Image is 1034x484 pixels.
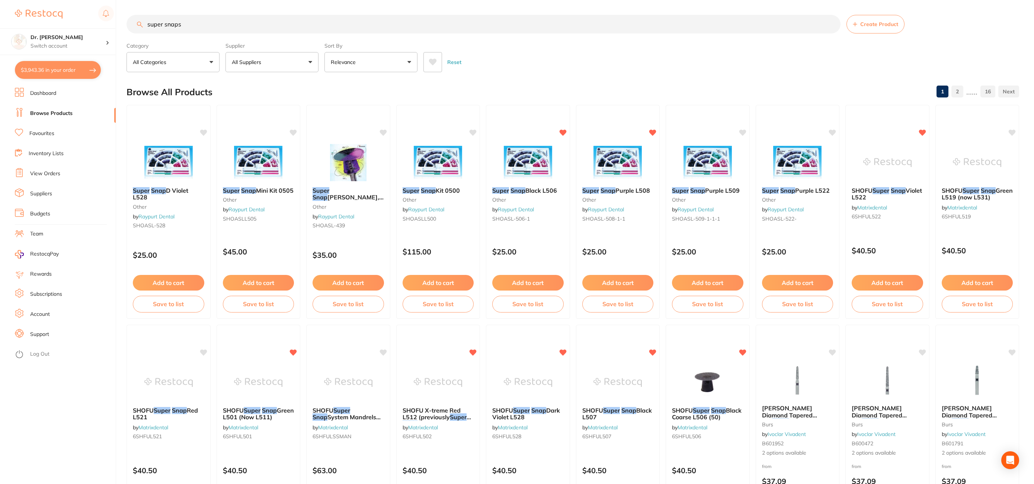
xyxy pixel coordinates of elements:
button: Add to cart [403,275,474,291]
em: Snap [151,187,166,194]
span: from [942,464,951,469]
span: [PERSON_NAME] Diamond Tapered Bur [762,404,817,426]
span: by [942,204,977,211]
a: Dashboard [30,90,56,97]
span: 2 options available [852,449,923,457]
span: by [133,213,175,220]
img: SHOFU Super Snap Green L519 (now L531) [953,144,1001,181]
span: 6SHFULSSMAN [313,433,351,440]
span: SHOFU [852,187,873,194]
a: Subscriptions [30,291,62,298]
button: Save to list [762,296,833,312]
b: Super Snap Mini Kit 0505 [223,187,294,194]
button: Save to list [492,296,564,312]
span: B600472 [852,440,873,447]
span: Coarse 845RH / 5 [942,418,1012,432]
small: burs [852,422,923,427]
span: from [852,464,861,469]
b: SHOFU Super Snap Red L521 [133,407,204,421]
button: All Suppliers [225,52,318,72]
span: 6SHFUL501 [223,433,252,440]
b: Super Snap D Violet L528 [133,187,204,201]
small: other [313,204,384,210]
em: Snap [621,407,636,414]
span: Coarse 849H / 5 [762,418,829,432]
span: from [762,464,772,469]
span: by [582,424,618,431]
a: Inventory Lists [29,150,64,157]
label: Sort By [324,42,417,49]
button: Reset [445,52,464,72]
span: 2 options available [762,449,833,457]
span: SHOFU [133,407,154,414]
a: Raypurt Dental [138,213,175,220]
span: SHOASL-522- [762,215,797,222]
span: Mini Kit 0505 [256,187,294,194]
a: Support [30,331,49,338]
em: Snap [531,407,546,414]
button: Save to list [403,296,474,312]
a: Raypurt Dental [768,206,804,213]
b: Meisinger Diamond Tapered Bur Super Coarse 852H / 5 [852,405,923,419]
span: SHOFU [942,187,963,194]
a: Log Out [30,350,49,358]
span: 6SHFUL507 [582,433,611,440]
small: other [223,197,294,203]
a: Raypurt Dental [588,206,624,213]
button: Save to list [852,296,923,312]
span: 2 options available [942,449,1013,457]
p: $40.50 [852,246,923,255]
em: Super [154,407,170,414]
span: Violet L522 [852,187,922,201]
em: Snap [891,187,906,194]
em: Super [762,187,779,194]
em: Snap [313,413,327,421]
span: Black L506 [525,187,557,194]
em: Super [223,187,240,194]
a: Favourites [29,130,54,137]
button: Save to list [942,296,1013,312]
button: Add to cart [492,275,564,291]
span: Red L521 [133,407,198,421]
a: Team [30,230,43,238]
span: System Mandrels (6) 0439 [313,413,381,427]
img: Restocq Logo [15,10,63,19]
p: $40.50 [223,466,294,475]
span: RestocqPay [30,250,59,258]
p: $40.50 [403,466,474,475]
img: RestocqPay [15,250,24,259]
b: SHOFU Super Snap System Mandrels (6) 0439 [313,407,384,421]
a: Matrixdental [408,424,438,431]
button: Log Out [15,349,113,360]
em: Super [963,187,979,194]
span: L502) [417,420,434,428]
span: SHOASL-528 [133,222,165,229]
img: Meisinger Diamond Tapered Bur Super Coarse 852H / 5 [863,362,912,399]
small: other [762,197,833,203]
button: Relevance [324,52,417,72]
p: $40.50 [133,466,204,475]
a: Ivoclar Vivadent [857,431,896,437]
em: Snap [690,187,705,194]
img: SHOFU Super Snap System Mandrels (6) 0439 [324,364,372,401]
img: SHOFU Super Snap Red L521 [144,364,193,401]
em: Super [450,413,467,421]
span: [PERSON_NAME] Diamond Tapered Bur [852,404,907,426]
em: Snap [241,187,256,194]
em: Super [603,407,620,414]
b: Meisinger Diamond Tapered Bur Super Coarse 849H / 5 [762,405,833,419]
a: Budgets [30,210,50,218]
a: Raypurt Dental [318,213,354,220]
b: Super Snap Purple L509 [672,187,743,194]
span: SHOASL-506-1 [492,215,530,222]
p: $63.00 [313,466,384,475]
span: SHOASL-509-1-1-1 [672,215,720,222]
em: Super [513,407,530,414]
span: [PERSON_NAME] Diamond Tapered Bur [942,404,997,426]
a: Raypurt Dental [228,206,265,213]
span: Create Product [860,21,898,27]
em: Snap [172,407,187,414]
img: Super Snap D Violet L528 [144,144,193,181]
span: by [403,424,438,431]
button: All Categories [127,52,220,72]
